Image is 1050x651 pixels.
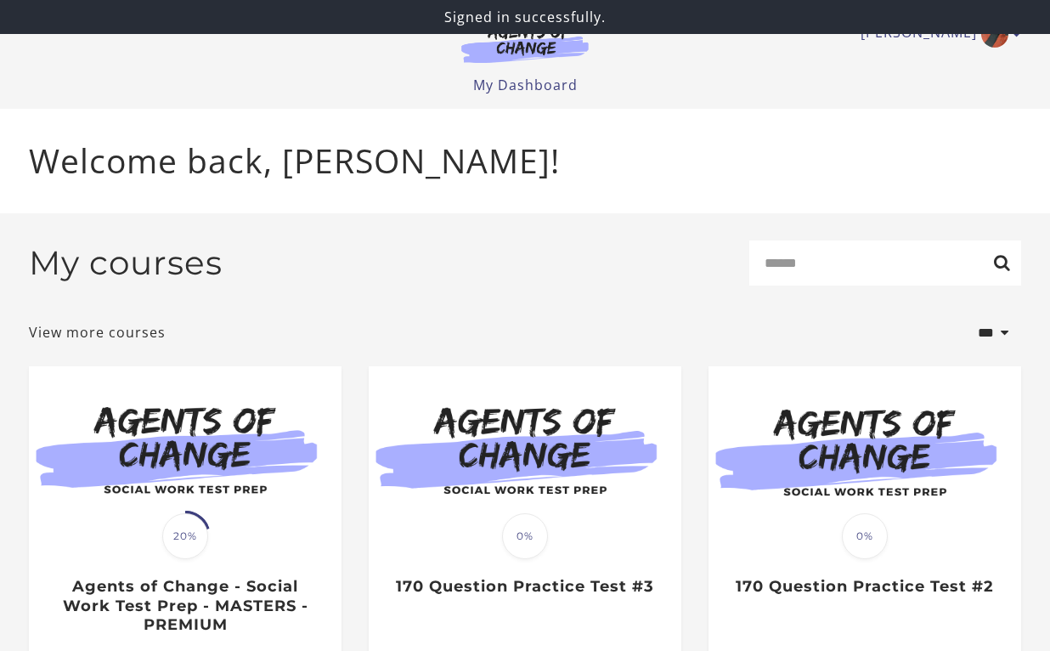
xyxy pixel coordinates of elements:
[47,577,323,635] h3: Agents of Change - Social Work Test Prep - MASTERS - PREMIUM
[473,76,578,94] a: My Dashboard
[162,513,208,559] span: 20%
[861,20,1013,48] a: Toggle menu
[842,513,888,559] span: 0%
[726,577,1002,597] h3: 170 Question Practice Test #2
[29,136,1021,186] p: Welcome back, [PERSON_NAME]!
[29,243,223,283] h2: My courses
[443,24,607,63] img: Agents of Change Logo
[7,7,1043,27] p: Signed in successfully.
[387,577,663,597] h3: 170 Question Practice Test #3
[502,513,548,559] span: 0%
[29,322,166,342] a: View more courses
